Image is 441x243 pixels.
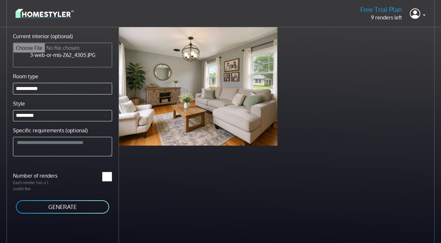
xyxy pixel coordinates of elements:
img: logo-3de290ba35641baa71223ecac5eacb59cb85b4c7fdf211dc9aaecaaee71ea2f8.svg [16,8,74,19]
label: Current interior (optional) [13,32,73,40]
p: Each render has a 1 credit fee [9,180,63,192]
button: GENERATE [15,200,110,214]
label: Style [13,100,25,107]
label: Number of renders [9,172,63,180]
h5: Free Trial Plan [360,6,402,14]
label: Room type [13,72,38,80]
label: Specific requirements (optional) [13,127,88,134]
p: 9 renders left [360,14,402,21]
